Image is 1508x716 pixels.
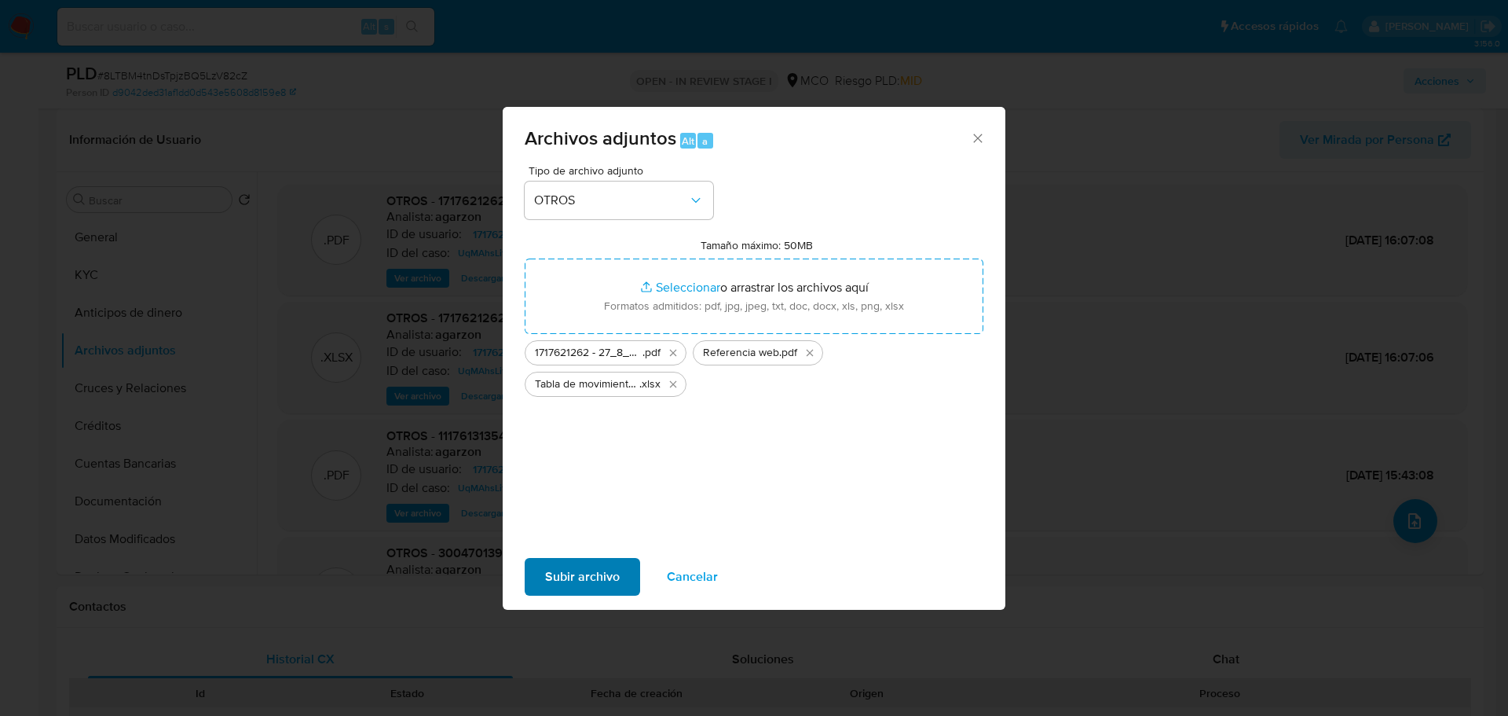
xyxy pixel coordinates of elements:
[535,376,639,392] span: Tabla de movimientos 1717621262
[525,558,640,596] button: Subir archivo
[545,560,620,594] span: Subir archivo
[529,165,717,176] span: Tipo de archivo adjunto
[779,345,797,361] span: .pdf
[525,124,676,152] span: Archivos adjuntos
[525,334,983,397] ul: Archivos seleccionados
[702,134,708,149] span: a
[535,345,642,361] span: 1717621262 - 27_8_2025
[664,375,683,394] button: Eliminar Tabla de movimientos 1717621262.xlsx
[525,182,713,219] button: OTROS
[667,560,718,594] span: Cancelar
[800,343,819,362] button: Eliminar Referencia web.pdf
[534,193,688,208] span: OTROS
[664,343,683,362] button: Eliminar 1717621262 - 27_8_2025.pdf
[682,134,694,149] span: Alt
[970,130,984,145] button: Cerrar
[703,345,779,361] span: Referencia web
[646,558,738,596] button: Cancelar
[701,238,813,252] label: Tamaño máximo: 50MB
[642,345,661,361] span: .pdf
[639,376,661,392] span: .xlsx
